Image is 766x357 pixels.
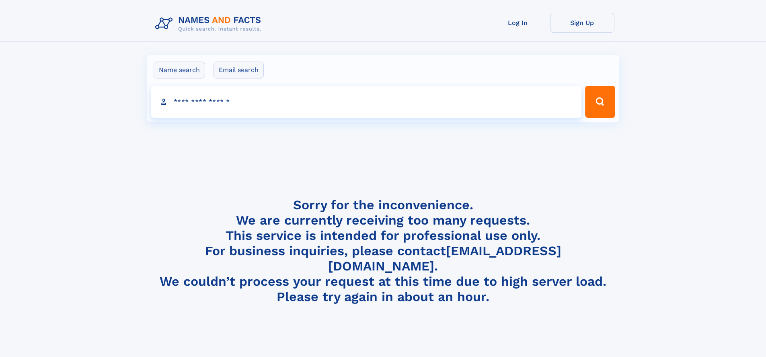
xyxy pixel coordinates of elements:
[151,86,582,118] input: search input
[550,13,614,33] a: Sign Up
[486,13,550,33] a: Log In
[585,86,615,118] button: Search Button
[214,62,264,78] label: Email search
[152,13,268,35] img: Logo Names and Facts
[154,62,205,78] label: Name search
[328,243,561,274] a: [EMAIL_ADDRESS][DOMAIN_NAME]
[152,197,614,305] h4: Sorry for the inconvenience. We are currently receiving too many requests. This service is intend...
